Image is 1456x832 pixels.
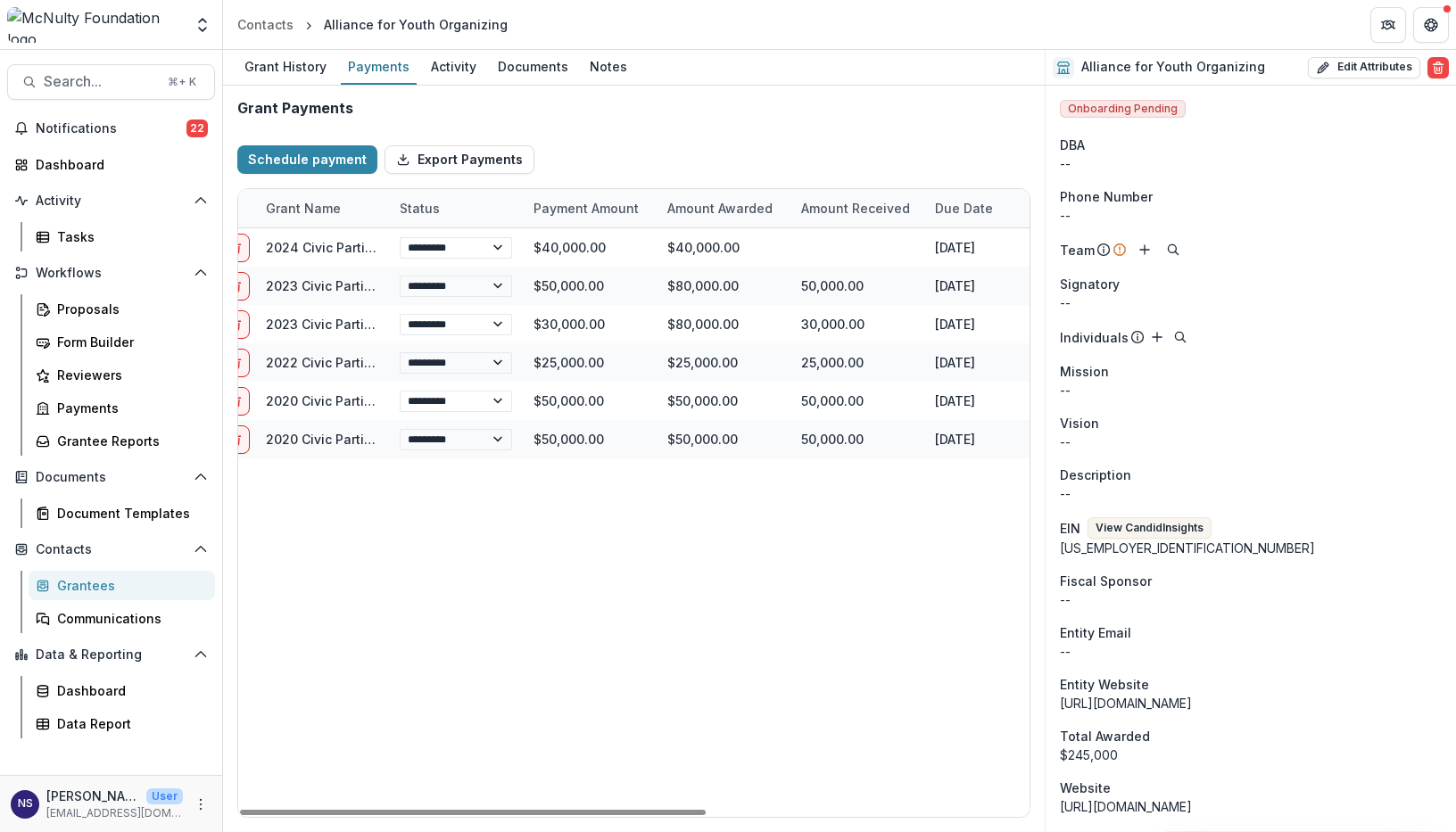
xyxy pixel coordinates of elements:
[801,276,864,295] div: 50,000.00
[424,54,484,79] div: Activity
[7,150,215,179] a: Dashboard
[801,391,864,410] div: 50,000.00
[1060,572,1152,590] span: Fiscal Sponsor
[266,355,762,370] a: 2022 Civic Participation - Alliance for Youth Organizing-10/14/2022-10/14/2023
[1060,694,1442,713] div: [URL][DOMAIN_NAME]
[230,12,515,37] nav: breadcrumb
[190,794,211,815] button: More
[1060,746,1442,764] div: $245,000
[57,366,201,384] div: Reviewers
[491,54,575,79] div: Documents
[255,189,389,227] div: Grant Name
[1081,60,1265,75] h2: Alliance for Youth Organizing
[29,571,215,600] a: Grantees
[801,353,864,372] div: 25,000.00
[523,267,657,305] div: $50,000.00
[266,432,758,447] a: 2020 Civic Participation - Alliance for Youth Organizing-03/15/2020-11/15/2020
[190,7,215,43] button: Open entity switcher
[7,114,215,143] button: Notifications22
[1060,539,1442,557] div: [US_EMPLOYER_IDENTIFICATION_NUMBER]
[657,189,790,227] div: Amount Awarded
[1060,136,1085,154] span: DBA
[57,227,201,246] div: Tasks
[237,54,334,79] div: Grant History
[924,267,1058,305] div: [DATE]
[924,189,1058,227] div: Due Date
[1134,239,1155,260] button: Add
[18,798,33,810] div: Nina Sawhney
[1060,799,1192,814] a: [URL][DOMAIN_NAME]
[57,681,201,700] div: Dashboard
[491,50,575,85] a: Documents
[230,12,301,37] a: Contacts
[583,50,634,85] a: Notes
[266,317,759,332] a: 2023 Civic Participation - Alliance for Youth Organizing-10/31/2023-10/31/2025
[667,276,739,295] div: $80,000.00
[1060,187,1153,206] span: Phone Number
[1146,326,1168,348] button: Add
[7,463,215,491] button: Open Documents
[1170,326,1191,348] button: Search
[1060,778,1111,797] span: Website
[341,50,417,85] a: Payments
[1060,275,1120,293] span: Signatory
[1060,414,1099,432] span: Vision
[523,189,657,227] div: Payment Amount
[657,199,783,218] div: Amount Awarded
[667,238,740,257] div: $40,000.00
[29,709,215,738] a: Data Report
[266,278,759,293] a: 2023 Civic Participation - Alliance for Youth Organizing-10/31/2023-10/31/2025
[1060,519,1080,538] p: EIN
[1060,484,1442,503] p: --
[46,805,183,821] p: [EMAIL_ADDRESS][DOMAIN_NAME]
[7,535,215,564] button: Open Contacts
[57,609,201,628] div: Communications
[36,121,186,136] span: Notifications
[523,199,649,218] div: Payment Amount
[1162,239,1184,260] button: Search
[29,327,215,357] a: Form Builder
[1060,293,1442,312] div: --
[667,430,738,449] div: $50,000.00
[924,343,1058,382] div: [DATE]
[1060,100,1186,118] span: Onboarding Pending
[1060,432,1442,451] p: --
[790,189,924,227] div: Amount Received
[801,430,864,449] div: 50,000.00
[424,50,484,85] a: Activity
[385,145,534,174] button: Export Payments
[266,393,868,408] a: 2020 Civic Participation - Alliance for Youth Organizing [PERSON_NAME]-09/10/2020-12/10/2020
[1370,7,1406,43] button: Partners
[7,64,215,100] button: Search...
[36,266,186,281] span: Workflows
[164,72,200,92] div: ⌘ + K
[36,542,186,557] span: Contacts
[1308,57,1420,78] button: Edit Attributes
[389,189,523,227] div: Status
[57,300,201,318] div: Proposals
[1060,727,1150,746] span: Total Awarded
[1060,241,1095,259] p: Team
[1088,517,1212,539] button: View CandidInsights
[36,155,201,174] div: Dashboard
[57,333,201,351] div: Form Builder
[523,228,657,267] div: $40,000.00
[29,393,215,423] a: Payments
[924,305,1058,343] div: [DATE]
[237,50,334,85] a: Grant History
[1060,154,1442,173] div: --
[57,576,201,595] div: Grantees
[523,420,657,458] div: $50,000.00
[46,787,139,805] p: [PERSON_NAME]
[924,228,1058,267] div: [DATE]
[7,640,215,669] button: Open Data & Reporting
[36,647,186,663] span: Data & Reporting
[1060,328,1129,347] p: Individuals
[667,391,738,410] div: $50,000.00
[29,360,215,390] a: Reviewers
[146,788,183,804] p: User
[1060,206,1442,225] div: --
[29,676,215,705] a: Dashboard
[29,604,215,633] a: Communications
